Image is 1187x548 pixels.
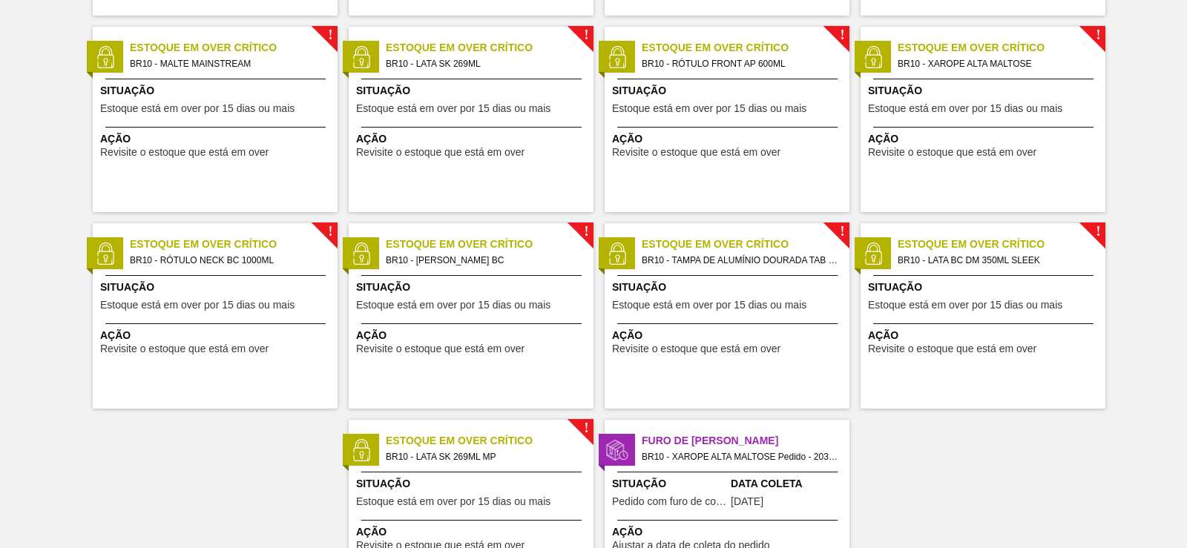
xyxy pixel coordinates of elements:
span: Revisite o estoque que está em over [100,147,269,158]
span: Pedido com furo de coleta [612,496,727,507]
span: Ação [612,524,846,540]
span: Situação [868,83,1102,99]
span: Ação [612,328,846,343]
span: ! [1096,30,1100,41]
span: ! [584,226,588,237]
span: Situação [612,83,846,99]
span: Estoque em Over Crítico [642,40,849,56]
span: Revisite o estoque que está em over [868,147,1036,158]
img: status [606,242,628,265]
span: BR10 - LACRE CHOPP BC [386,252,582,268]
span: Estoque está em over por 15 dias ou mais [100,103,295,114]
span: Situação [356,280,590,295]
span: Estoque está em over por 15 dias ou mais [100,300,295,311]
span: BR10 - LATA SK 269ML [386,56,582,72]
span: BR10 - RÓTULO FRONT AP 600ML [642,56,838,72]
span: Situação [868,280,1102,295]
span: ! [840,30,844,41]
span: Ação [356,328,590,343]
span: Ação [868,328,1102,343]
img: status [606,46,628,68]
span: Situação [612,476,727,492]
span: Revisite o estoque que está em over [612,147,780,158]
span: Estoque está em over por 15 dias ou mais [612,103,806,114]
span: Estoque está em over por 15 dias ou mais [868,103,1062,114]
span: ! [328,226,332,237]
span: Estoque em Over Crítico [898,237,1105,252]
span: BR10 - LATA SK 269ML MP [386,449,582,465]
span: BR10 - RÓTULO NECK BC 1000ML [130,252,326,268]
span: Revisite o estoque que está em over [612,343,780,354]
span: Estoque está em over por 15 dias ou mais [356,300,550,311]
span: Situação [612,280,846,295]
span: Revisite o estoque que está em over [356,343,525,354]
span: Estoque em Over Crítico [130,40,338,56]
img: status [862,242,884,265]
img: status [862,46,884,68]
span: Revisite o estoque que está em over [100,343,269,354]
span: Ação [100,131,334,147]
span: Estoque em Over Crítico [386,433,593,449]
span: Situação [356,83,590,99]
span: Data Coleta [731,476,846,492]
span: Estoque em Over Crítico [898,40,1105,56]
span: BR10 - XAROPE ALTA MALTOSE [898,56,1094,72]
span: Ação [868,131,1102,147]
img: status [350,242,372,265]
span: Estoque em Over Crítico [130,237,338,252]
span: Estoque em Over Crítico [386,237,593,252]
span: Ação [356,524,590,540]
span: ! [840,226,844,237]
span: Estoque em Over Crítico [642,237,849,252]
span: Situação [356,476,590,492]
img: status [350,439,372,461]
span: BR10 - MALTE MAINSTREAM [130,56,326,72]
span: Estoque está em over por 15 dias ou mais [356,496,550,507]
img: status [94,242,116,265]
span: Revisite o estoque que está em over [356,147,525,158]
img: status [350,46,372,68]
span: 22/09/2025 [731,496,763,507]
span: ! [328,30,332,41]
span: Estoque está em over por 15 dias ou mais [868,300,1062,311]
span: BR10 - LATA BC DM 350ML SLEEK [898,252,1094,268]
span: Estoque está em over por 15 dias ou mais [612,300,806,311]
span: Estoque em Over Crítico [386,40,593,56]
span: Situação [100,83,334,99]
span: BR10 - XAROPE ALTA MALTOSE Pedido - 2036215 [642,449,838,465]
span: Ação [356,131,590,147]
span: BR10 - TAMPA DE ALUMÍNIO DOURADA TAB DOURADO [642,252,838,268]
span: Revisite o estoque que está em over [868,343,1036,354]
span: Estoque está em over por 15 dias ou mais [356,103,550,114]
span: Situação [100,280,334,295]
span: Furo de Coleta [642,433,849,449]
span: ! [1096,226,1100,237]
span: ! [584,30,588,41]
span: ! [584,423,588,434]
span: Ação [612,131,846,147]
img: status [94,46,116,68]
span: Ação [100,328,334,343]
img: status [606,439,628,461]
